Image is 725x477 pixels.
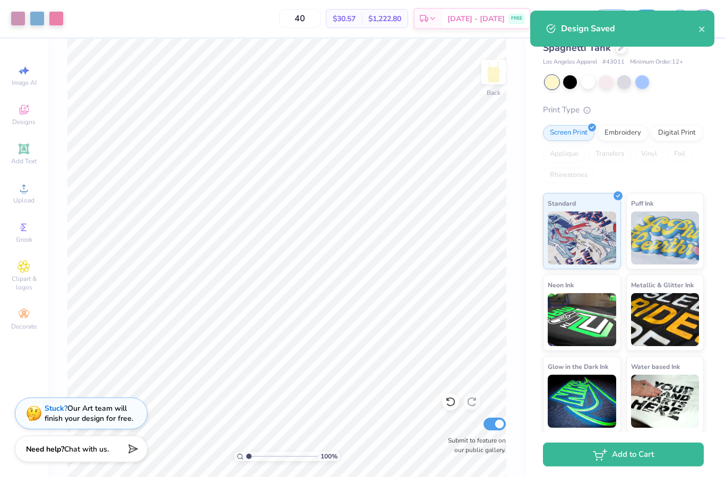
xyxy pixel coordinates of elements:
span: $30.57 [333,13,356,24]
div: Vinyl [634,146,664,162]
img: Metallic & Glitter Ink [631,293,700,346]
img: Glow in the Dark Ink [548,375,616,428]
span: Los Angeles Apparel [543,58,597,67]
span: Water based Ink [631,361,680,372]
div: Rhinestones [543,167,594,183]
div: Design Saved [561,22,698,35]
span: Puff Ink [631,198,653,209]
span: Glow in the Dark Ink [548,361,608,372]
span: Minimum Order: 12 + [630,58,683,67]
span: Image AI [12,78,37,87]
img: Water based Ink [631,375,700,428]
span: Decorate [11,322,37,331]
button: Add to Cart [543,443,704,466]
img: Puff Ink [631,211,700,264]
span: 100 % [321,452,338,461]
span: Chat with us. [64,444,109,454]
span: Standard [548,198,576,209]
img: Back [483,61,504,83]
strong: Need help? [26,444,64,454]
div: Our Art team will finish your design for free. [45,403,133,423]
div: Transfers [589,146,631,162]
button: close [698,22,706,35]
div: Digital Print [651,125,703,141]
div: Screen Print [543,125,594,141]
span: $1,222.80 [368,13,401,24]
span: Greek [16,235,32,244]
span: Add Text [11,157,37,165]
span: Neon Ink [548,279,574,290]
strong: Stuck? [45,403,67,413]
span: Clipart & logos [5,275,42,291]
span: [DATE] - [DATE] [447,13,505,24]
img: Standard [548,211,616,264]
span: # 43011 [602,58,625,67]
img: Neon Ink [548,293,616,346]
div: Print Type [543,104,704,116]
input: Untitled Design [536,8,588,29]
div: Applique [543,146,585,162]
span: Upload [13,196,34,205]
span: FREE [511,15,522,22]
div: Embroidery [598,125,648,141]
div: Foil [667,146,692,162]
input: – – [279,9,321,28]
label: Submit to feature on our public gallery. [442,436,506,455]
span: Metallic & Glitter Ink [631,279,694,290]
div: Back [487,88,500,98]
span: Designs [12,118,36,126]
